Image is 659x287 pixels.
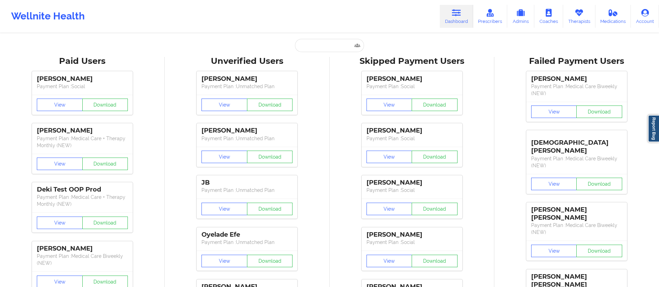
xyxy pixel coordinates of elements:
[37,217,83,229] button: View
[531,134,622,155] div: [DEMOGRAPHIC_DATA][PERSON_NAME]
[412,99,458,111] button: Download
[576,178,622,190] button: Download
[37,194,128,208] p: Payment Plan : Medical Care + Therapy Monthly (NEW)
[366,187,458,194] p: Payment Plan : Social
[247,203,293,215] button: Download
[531,222,622,236] p: Payment Plan : Medical Care Biweekly (NEW)
[82,158,128,170] button: Download
[531,245,577,257] button: View
[499,56,654,67] div: Failed Payment Users
[37,127,128,135] div: [PERSON_NAME]
[366,151,412,163] button: View
[366,75,458,83] div: [PERSON_NAME]
[534,5,563,28] a: Coaches
[507,5,534,28] a: Admins
[366,135,458,142] p: Payment Plan : Social
[201,151,247,163] button: View
[82,99,128,111] button: Download
[37,186,128,194] div: Deki Test OOP Prod
[37,245,128,253] div: [PERSON_NAME]
[37,83,128,90] p: Payment Plan : Social
[201,255,247,267] button: View
[366,83,458,90] p: Payment Plan : Social
[412,255,458,267] button: Download
[576,105,622,118] button: Download
[366,231,458,239] div: [PERSON_NAME]
[366,127,458,135] div: [PERSON_NAME]
[5,56,160,67] div: Paid Users
[37,158,83,170] button: View
[201,83,293,90] p: Payment Plan : Unmatched Plan
[531,75,622,83] div: [PERSON_NAME]
[82,217,128,229] button: Download
[201,231,293,239] div: Oyelade Efe
[247,99,293,111] button: Download
[531,155,622,169] p: Payment Plan : Medical Care Biweekly (NEW)
[201,239,293,246] p: Payment Plan : Unmatched Plan
[366,255,412,267] button: View
[201,179,293,187] div: JB
[531,105,577,118] button: View
[201,203,247,215] button: View
[531,83,622,97] p: Payment Plan : Medical Care Biweekly (NEW)
[440,5,473,28] a: Dashboard
[37,99,83,111] button: View
[366,99,412,111] button: View
[201,127,293,135] div: [PERSON_NAME]
[201,135,293,142] p: Payment Plan : Unmatched Plan
[595,5,631,28] a: Medications
[648,115,659,142] a: Report Bug
[631,5,659,28] a: Account
[473,5,508,28] a: Prescribers
[366,203,412,215] button: View
[412,203,458,215] button: Download
[201,75,293,83] div: [PERSON_NAME]
[366,179,458,187] div: [PERSON_NAME]
[201,99,247,111] button: View
[201,187,293,194] p: Payment Plan : Unmatched Plan
[335,56,489,67] div: Skipped Payment Users
[576,245,622,257] button: Download
[37,75,128,83] div: [PERSON_NAME]
[247,255,293,267] button: Download
[247,151,293,163] button: Download
[170,56,324,67] div: Unverified Users
[412,151,458,163] button: Download
[37,135,128,149] p: Payment Plan : Medical Care + Therapy Monthly (NEW)
[531,206,622,222] div: [PERSON_NAME] [PERSON_NAME]
[366,239,458,246] p: Payment Plan : Social
[37,253,128,267] p: Payment Plan : Medical Care Biweekly (NEW)
[563,5,595,28] a: Therapists
[531,178,577,190] button: View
